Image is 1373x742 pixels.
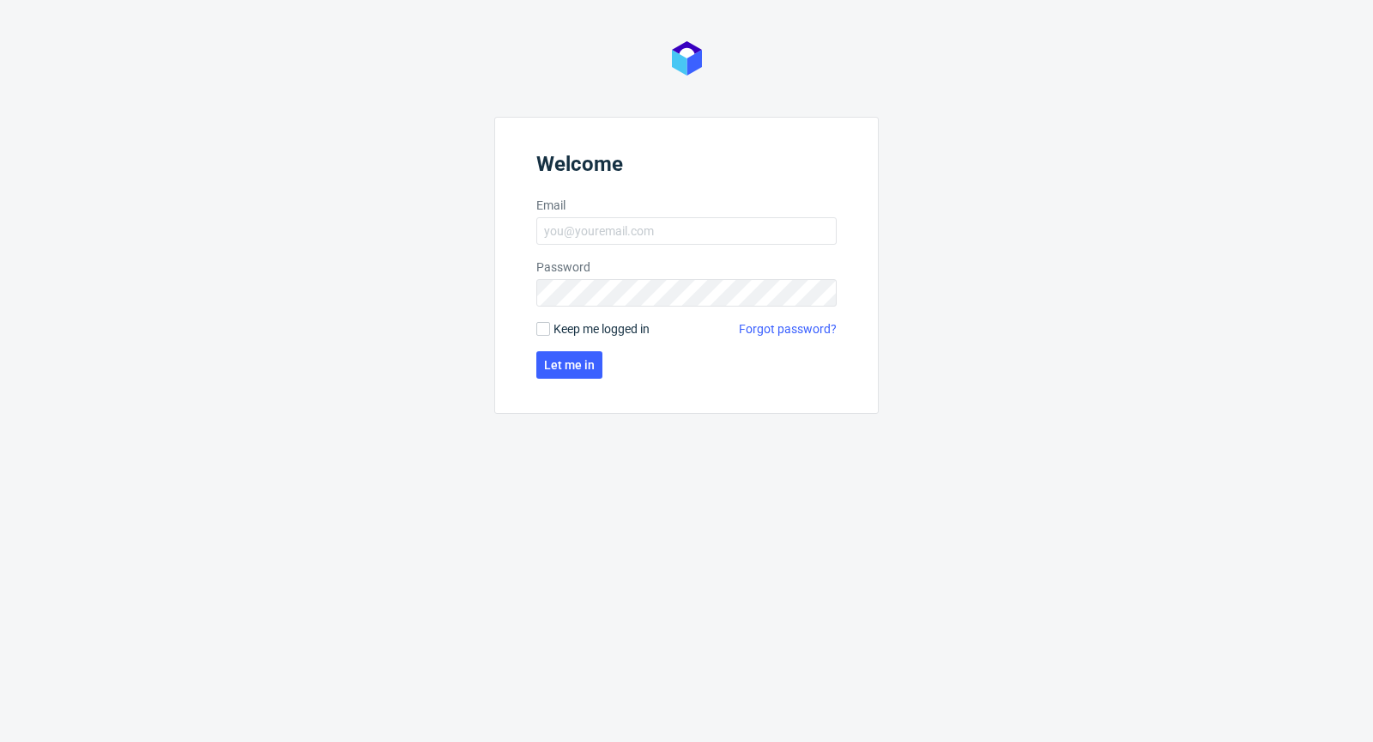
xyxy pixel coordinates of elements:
input: you@youremail.com [536,217,837,245]
span: Let me in [544,359,595,371]
a: Forgot password? [739,320,837,338]
label: Password [536,258,837,276]
header: Welcome [536,152,837,183]
button: Let me in [536,351,602,379]
span: Keep me logged in [553,320,650,338]
label: Email [536,197,837,214]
